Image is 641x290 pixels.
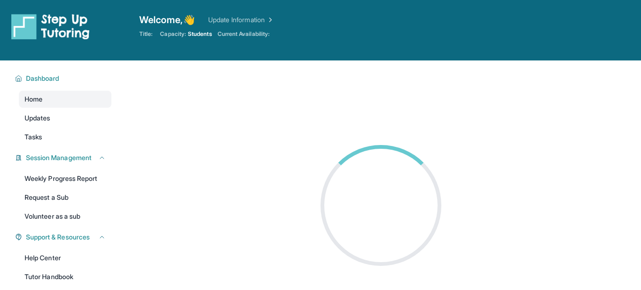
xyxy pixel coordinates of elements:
[25,132,42,142] span: Tasks
[22,153,106,162] button: Session Management
[218,30,270,38] span: Current Availability:
[160,30,186,38] span: Capacity:
[19,91,111,108] a: Home
[25,94,42,104] span: Home
[11,13,90,40] img: logo
[19,208,111,225] a: Volunteer as a sub
[22,74,106,83] button: Dashboard
[22,232,106,242] button: Support & Resources
[208,15,274,25] a: Update Information
[26,74,59,83] span: Dashboard
[139,13,195,26] span: Welcome, 👋
[26,232,90,242] span: Support & Resources
[139,30,152,38] span: Title:
[19,128,111,145] a: Tasks
[19,249,111,266] a: Help Center
[19,110,111,127] a: Updates
[26,153,92,162] span: Session Management
[188,30,212,38] span: Students
[265,15,274,25] img: Chevron Right
[25,113,51,123] span: Updates
[19,189,111,206] a: Request a Sub
[19,268,111,285] a: Tutor Handbook
[19,170,111,187] a: Weekly Progress Report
